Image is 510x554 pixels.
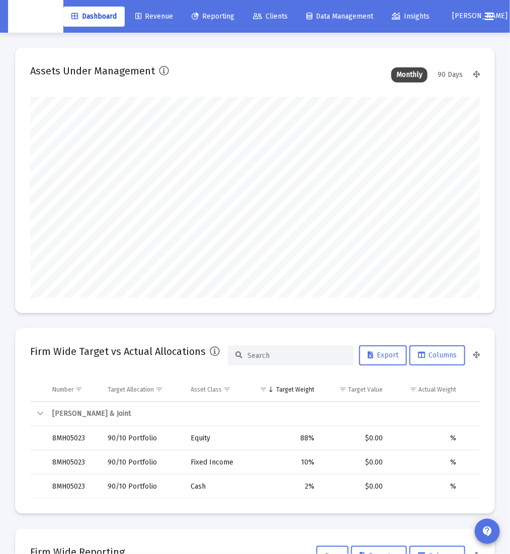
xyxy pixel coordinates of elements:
span: Show filter options for column 'Target Value' [339,386,347,393]
a: Reporting [184,7,242,27]
button: Export [359,345,407,365]
img: Dashboard [16,7,56,27]
span: Reporting [192,12,234,21]
div: $0.00 [328,457,383,468]
div: Target Weight [276,386,314,394]
div: $0.00 [328,433,383,443]
td: Column Asset Class [184,378,248,402]
td: Equity [184,426,248,450]
td: Column Target Allocation [101,378,184,402]
div: % [397,433,457,443]
input: Search [247,351,346,360]
button: [PERSON_NAME] [440,6,477,26]
span: Show filter options for column 'Actual Weight' [409,386,417,393]
td: 8MH05023 [45,450,101,475]
a: Insights [384,7,438,27]
a: Revenue [127,7,181,27]
a: Clients [245,7,296,27]
span: Data Management [306,12,373,21]
div: 88% [256,433,314,443]
a: Data Management [298,7,381,27]
td: Column Target Value [321,378,390,402]
span: Dashboard [71,12,117,21]
span: Insights [392,12,430,21]
td: Column Actual Weight [390,378,464,402]
td: Column Number [45,378,101,402]
button: Columns [409,345,465,365]
td: 8MH05023 [45,426,101,450]
div: Monthly [391,67,428,82]
td: Cash [184,475,248,499]
div: 2% [256,482,314,492]
td: Column Target Weight [248,378,321,402]
div: % [397,482,457,492]
span: Revenue [135,12,173,21]
td: 90/10 Portfolio [101,450,184,475]
td: 90/10 Portfolio [101,475,184,499]
div: Data grid [30,378,480,499]
td: Fixed Income [184,450,248,475]
div: Actual Weight [418,386,456,394]
div: 90 Days [433,67,468,82]
div: Target Value [349,386,383,394]
span: Show filter options for column 'Target Allocation' [155,386,163,393]
td: 8MH05023 [45,475,101,499]
div: Number [52,386,73,394]
span: [PERSON_NAME] [452,12,507,21]
mat-icon: contact_support [481,525,493,537]
div: % [397,457,457,468]
span: Show filter options for column 'Asset Class' [224,386,231,393]
span: Show filter options for column 'Target Weight' [260,386,267,393]
td: Collapse [30,402,45,426]
span: Columns [418,351,457,359]
td: 90/10 Portfolio [101,426,184,450]
div: $0.00 [328,482,383,492]
div: 10% [256,457,314,468]
h2: Assets Under Management [30,63,155,79]
span: Clients [253,12,288,21]
a: Dashboard [63,7,125,27]
span: Export [368,351,398,359]
div: Target Allocation [108,386,154,394]
div: Asset Class [191,386,222,394]
span: Show filter options for column 'Number' [75,386,82,393]
h2: Firm Wide Target vs Actual Allocations [30,343,206,359]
